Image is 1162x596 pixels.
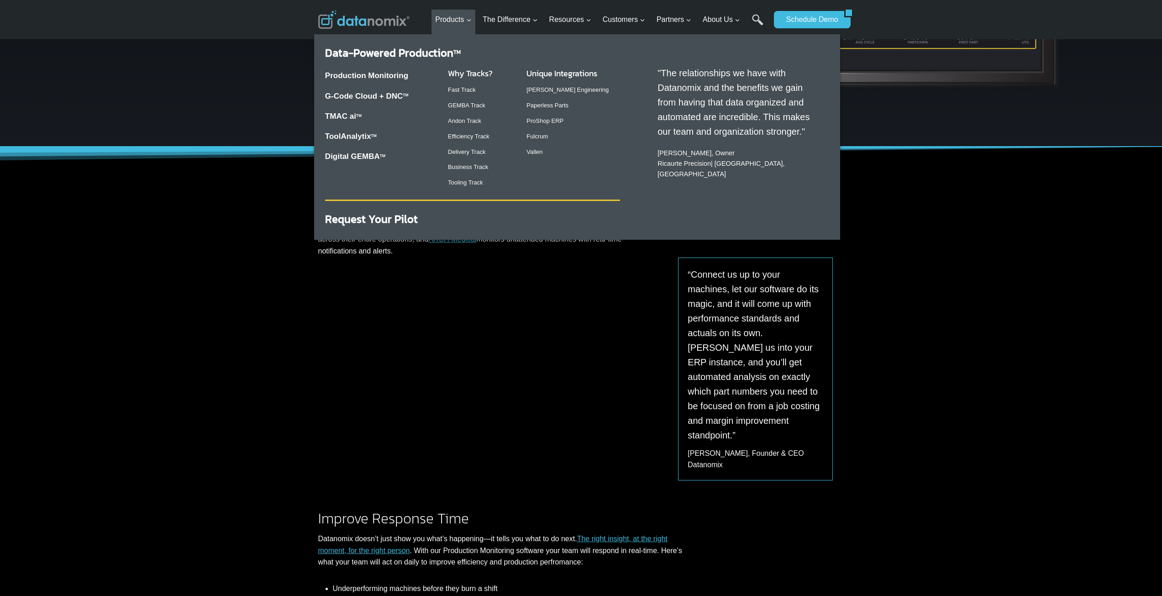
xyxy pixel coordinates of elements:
[688,443,804,471] p: Datanomix
[526,117,563,124] a: ProShop ERP
[448,179,483,186] a: Tooling Track
[403,93,408,97] sup: TM
[448,133,489,140] a: Efficiency Track
[526,102,568,109] a: Paperless Parts
[325,92,409,100] a: G-Code Cloud + DNCTM
[102,204,116,210] a: Terms
[448,67,493,79] a: Why Tracks?
[205,0,235,9] span: Last Name
[549,14,591,26] span: Resources
[752,14,763,35] a: Search
[448,86,476,93] a: Fast Track
[205,113,241,121] span: State/Region
[124,204,154,210] a: Privacy Policy
[448,117,481,124] a: Andon Track
[325,132,371,141] a: ToolAnalytix
[325,112,362,121] a: TMAC aiTM
[688,449,804,457] span: [PERSON_NAME], Founder & CEO
[380,153,385,158] sup: TM
[526,148,542,155] a: Vallen
[205,38,247,46] span: Phone number
[526,67,620,79] h3: Unique Integrations
[526,133,548,140] a: Fulcrum
[318,11,410,29] img: Datanomix
[325,45,461,61] a: Data-Powered ProductionTM
[688,267,823,443] p: “Connect us up to your machines, let our software do its magic, and it will come up with performa...
[318,511,684,526] h2: Improve Response Time
[453,48,461,56] sup: TM
[448,102,485,109] a: GEMBA Track
[318,533,684,568] p: Datanomix doesn’t just show you what’s happening—it tells you what to do next. . With our Product...
[435,14,471,26] span: Products
[325,71,408,80] a: Production Monitoring
[657,66,820,139] p: "The relationships we have with Datanomix and the benefits we gain from having that data organize...
[325,152,385,161] a: Digital GEMBATM
[448,164,488,170] a: Business Track
[318,535,668,554] a: The right insight, at the right moment, for the right person
[371,133,377,138] a: TM
[526,86,609,93] a: [PERSON_NAME] Engineering
[318,271,653,459] iframe: Smarter Machine Monitoring. Real Customer Results.
[325,211,418,227] a: Request Your Pilot
[356,113,362,118] sup: TM
[448,148,485,155] a: Delivery Track
[703,14,740,26] span: About Us
[657,148,820,179] p: [PERSON_NAME], Owner | [GEOGRAPHIC_DATA], [GEOGRAPHIC_DATA]
[774,11,844,28] a: Schedule Demo
[657,160,711,167] a: Ricaurte Precision
[483,14,538,26] span: The Difference
[431,5,769,35] nav: Primary Navigation
[657,14,691,26] span: Partners
[603,14,645,26] span: Customers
